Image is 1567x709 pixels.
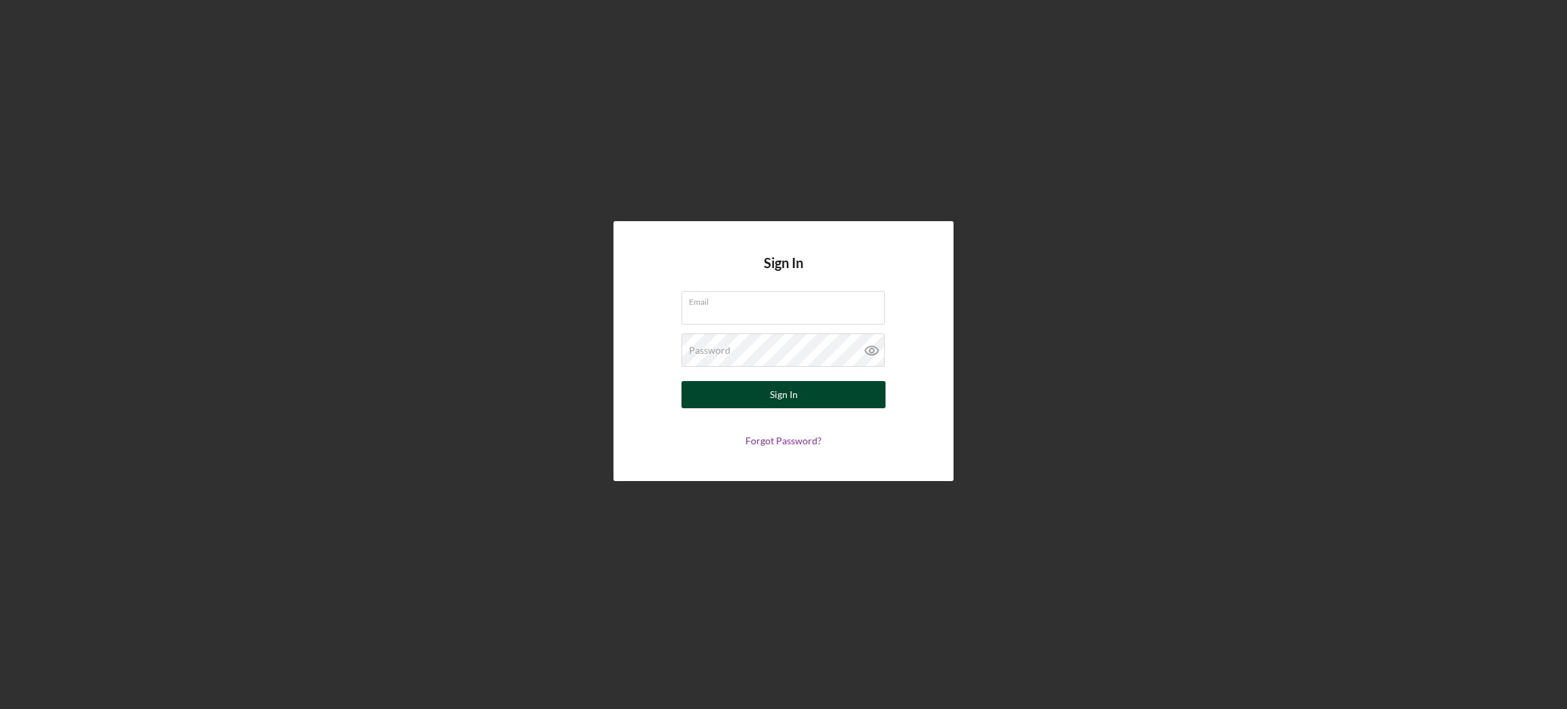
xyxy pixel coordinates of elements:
[689,292,885,307] label: Email
[770,381,798,408] div: Sign In
[745,435,822,446] a: Forgot Password?
[689,345,730,356] label: Password
[681,381,886,408] button: Sign In
[764,255,803,291] h4: Sign In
